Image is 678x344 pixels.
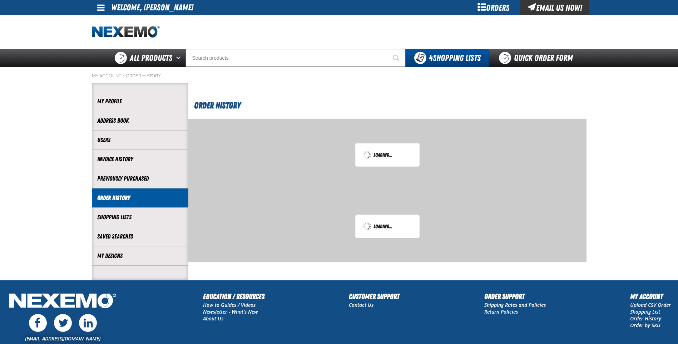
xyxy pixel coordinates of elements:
[97,213,183,221] a: Shopping Lists
[630,308,660,315] a: Shopping List
[363,222,412,231] div: Loading...
[97,136,183,144] a: Users
[630,315,661,322] a: Order History
[25,335,100,342] a: [EMAIL_ADDRESS][DOMAIN_NAME]
[630,322,660,329] a: Order by SKU
[185,49,406,67] input: Search
[97,194,183,202] a: Order History
[489,49,586,67] a: Quick Order Form
[203,308,258,315] a: Newsletter - What's New
[7,291,118,312] img: Nexemo Logo
[363,151,412,159] div: Loading...
[97,117,183,125] a: Address Book
[630,301,671,308] a: Upload CSV Order
[97,155,183,163] a: Invoice History
[429,53,433,63] strong: 4
[92,26,160,38] img: Nexemo logo
[484,291,546,302] h2: Order Support
[194,100,241,110] span: Order History
[174,49,185,67] button: Open All Products pages
[97,97,183,105] a: My Profile
[203,301,256,308] a: How to Guides / Videos
[97,252,183,260] a: My Designs
[92,73,587,79] nav: Breadcrumbs
[388,49,406,67] button: Start Searching
[97,232,183,241] a: Saved Searches
[429,53,481,63] span: Shopping Lists
[349,301,373,308] a: Contact Us
[406,49,489,67] button: You have 4 Shopping Lists. Open to view details
[130,51,172,64] span: All Products
[484,308,518,315] a: Return Policies
[484,301,546,308] a: Shipping Rates and Policies
[349,291,400,302] h2: Customer Support
[92,26,160,38] a: Home
[126,73,160,79] a: Order History
[97,175,183,183] a: Previously Purchased
[203,291,264,302] h2: Education / Resources
[122,73,125,79] span: /
[630,291,671,302] h2: My Account
[203,315,223,322] a: About Us
[92,73,121,79] a: My Account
